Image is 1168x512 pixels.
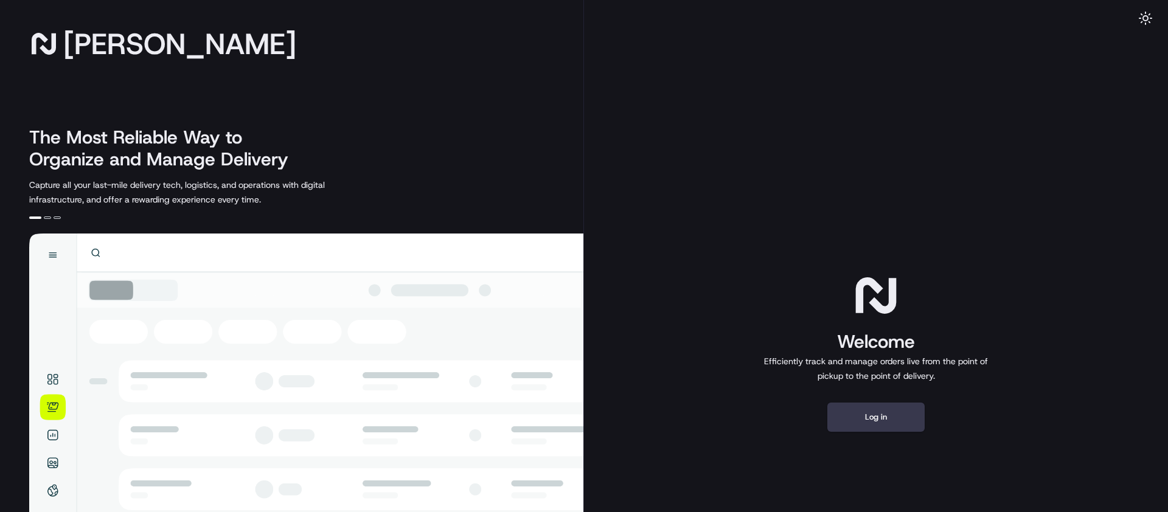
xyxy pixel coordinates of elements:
span: [PERSON_NAME] [63,32,296,56]
h2: The Most Reliable Way to Organize and Manage Delivery [29,126,302,170]
p: Efficiently track and manage orders live from the point of pickup to the point of delivery. [759,354,993,383]
button: Log in [827,403,925,432]
p: Capture all your last-mile delivery tech, logistics, and operations with digital infrastructure, ... [29,178,380,207]
h1: Welcome [759,330,993,354]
